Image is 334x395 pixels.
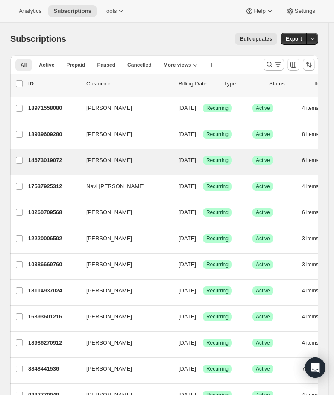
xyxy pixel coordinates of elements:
[81,206,167,219] button: [PERSON_NAME]
[240,5,279,17] button: Help
[103,8,117,15] span: Tools
[269,80,308,88] p: Status
[206,131,229,138] span: Recurring
[39,62,54,68] span: Active
[28,156,79,165] p: 14673019072
[28,130,79,139] p: 18939609280
[302,261,319,268] span: 3 items
[28,80,79,88] p: ID
[158,59,203,71] button: More views
[179,80,217,88] p: Billing Date
[235,33,277,45] button: Bulk updates
[86,104,132,112] span: [PERSON_NAME]
[179,183,196,189] span: [DATE]
[86,234,132,243] span: [PERSON_NAME]
[256,287,270,294] span: Active
[179,235,196,242] span: [DATE]
[302,285,328,297] button: 4 items
[81,101,167,115] button: [PERSON_NAME]
[81,336,167,350] button: [PERSON_NAME]
[302,337,328,349] button: 4 items
[179,209,196,215] span: [DATE]
[28,286,79,295] p: 18114937024
[302,311,328,323] button: 4 items
[179,339,196,346] span: [DATE]
[264,59,284,71] button: Search and filter results
[302,131,319,138] span: 8 items
[302,102,328,114] button: 4 items
[179,287,196,294] span: [DATE]
[256,235,270,242] span: Active
[206,209,229,216] span: Recurring
[287,59,299,71] button: Customize table column order and visibility
[179,105,196,111] span: [DATE]
[256,105,270,112] span: Active
[14,5,47,17] button: Analytics
[254,8,265,15] span: Help
[302,206,328,218] button: 6 items
[66,62,85,68] span: Prepaid
[206,235,229,242] span: Recurring
[206,339,229,346] span: Recurring
[81,127,167,141] button: [PERSON_NAME]
[28,104,79,112] p: 18971558080
[302,180,328,192] button: 4 items
[86,365,132,373] span: [PERSON_NAME]
[179,157,196,163] span: [DATE]
[28,234,79,243] p: 12220006592
[302,339,319,346] span: 4 items
[28,339,79,347] p: 18986270912
[81,180,167,193] button: Navi [PERSON_NAME]
[302,105,319,112] span: 4 items
[206,261,229,268] span: Recurring
[179,366,196,372] span: [DATE]
[48,5,97,17] button: Subscriptions
[127,62,152,68] span: Cancelled
[81,258,167,271] button: [PERSON_NAME]
[21,62,27,68] span: All
[28,260,79,269] p: 10386669760
[86,156,132,165] span: [PERSON_NAME]
[28,365,79,373] p: 8848441536
[281,5,320,17] button: Settings
[28,208,79,217] p: 10260709568
[256,261,270,268] span: Active
[303,59,315,71] button: Sort the results
[302,287,319,294] span: 4 items
[305,357,325,378] div: Open Intercom Messenger
[302,366,319,372] span: 7 items
[81,310,167,324] button: [PERSON_NAME]
[205,59,218,71] button: Create new view
[302,128,328,140] button: 8 items
[206,183,229,190] span: Recurring
[256,366,270,372] span: Active
[19,8,41,15] span: Analytics
[256,339,270,346] span: Active
[86,80,172,88] p: Customer
[97,62,115,68] span: Paused
[302,235,319,242] span: 3 items
[86,130,132,139] span: [PERSON_NAME]
[86,339,132,347] span: [PERSON_NAME]
[81,362,167,376] button: [PERSON_NAME]
[81,232,167,245] button: [PERSON_NAME]
[302,209,319,216] span: 6 items
[10,34,66,44] span: Subscriptions
[256,183,270,190] span: Active
[240,35,272,42] span: Bulk updates
[86,312,132,321] span: [PERSON_NAME]
[302,233,328,245] button: 3 items
[302,157,319,164] span: 6 items
[295,8,315,15] span: Settings
[302,363,328,375] button: 7 items
[86,286,132,295] span: [PERSON_NAME]
[256,313,270,320] span: Active
[206,366,229,372] span: Recurring
[86,182,145,191] span: Navi [PERSON_NAME]
[256,131,270,138] span: Active
[206,157,229,164] span: Recurring
[286,35,302,42] span: Export
[224,80,262,88] div: Type
[302,154,328,166] button: 6 items
[302,183,319,190] span: 4 items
